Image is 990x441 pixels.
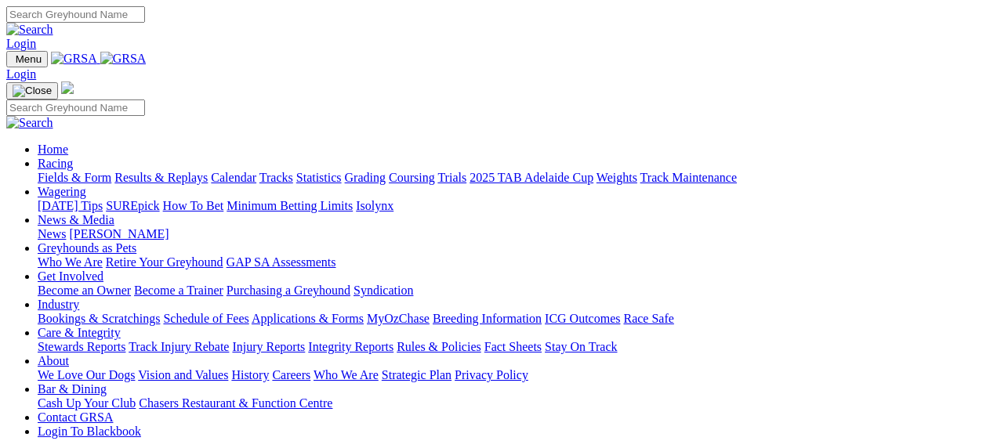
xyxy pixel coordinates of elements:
a: News [38,227,66,240]
a: GAP SA Assessments [227,255,336,269]
a: Fields & Form [38,171,111,184]
button: Toggle navigation [6,82,58,99]
a: 2025 TAB Adelaide Cup [470,171,593,184]
a: Cash Up Your Club [38,396,136,410]
a: Login [6,37,36,50]
img: Close [13,85,52,97]
a: Weights [597,171,637,184]
a: Injury Reports [232,340,305,353]
a: History [231,368,269,381]
a: Racing [38,157,73,170]
a: [PERSON_NAME] [69,227,169,240]
a: Race Safe [623,312,673,325]
a: Who We Are [38,255,103,269]
a: Grading [345,171,386,184]
a: Schedule of Fees [163,312,248,325]
a: Who We Are [314,368,379,381]
div: Greyhounds as Pets [38,255,984,269]
input: Search [6,6,145,23]
a: Breeding Information [433,312,542,325]
div: Racing [38,171,984,185]
a: Strategic Plan [382,368,451,381]
div: About [38,368,984,382]
a: Rules & Policies [397,340,481,353]
a: About [38,354,69,367]
button: Toggle navigation [6,51,48,67]
a: Become a Trainer [134,284,223,297]
input: Search [6,99,145,116]
a: Privacy Policy [455,368,528,381]
a: Greyhounds as Pets [38,241,136,255]
a: Login [6,67,36,81]
div: Wagering [38,199,984,213]
a: Care & Integrity [38,326,121,339]
a: News & Media [38,213,114,226]
a: Login To Blackbook [38,425,141,438]
a: Tracks [259,171,293,184]
a: Become an Owner [38,284,131,297]
span: Menu [16,53,42,65]
img: GRSA [100,52,147,66]
a: Bar & Dining [38,382,107,396]
a: Industry [38,298,79,311]
img: Search [6,116,53,130]
a: Isolynx [356,199,393,212]
a: Home [38,143,68,156]
img: GRSA [51,52,97,66]
a: We Love Our Dogs [38,368,135,381]
a: Stay On Track [545,340,617,353]
a: Purchasing a Greyhound [227,284,350,297]
div: News & Media [38,227,984,241]
a: ICG Outcomes [545,312,620,325]
a: Get Involved [38,269,103,283]
a: Applications & Forms [252,312,364,325]
a: Contact GRSA [38,410,113,424]
a: Track Injury Rebate [129,340,229,353]
a: Fact Sheets [484,340,542,353]
a: Results & Replays [114,171,208,184]
a: Wagering [38,185,86,198]
a: Coursing [389,171,435,184]
a: [DATE] Tips [38,199,103,212]
a: How To Bet [163,199,224,212]
a: Careers [272,368,310,381]
div: Bar & Dining [38,396,984,410]
a: Track Maintenance [640,171,737,184]
a: Calendar [211,171,256,184]
a: Retire Your Greyhound [106,255,223,269]
div: Industry [38,312,984,326]
a: Statistics [296,171,342,184]
a: Vision and Values [138,368,228,381]
a: Minimum Betting Limits [227,199,353,212]
div: Care & Integrity [38,340,984,354]
a: SUREpick [106,199,159,212]
a: Bookings & Scratchings [38,312,160,325]
a: Chasers Restaurant & Function Centre [139,396,332,410]
a: MyOzChase [367,312,430,325]
a: Stewards Reports [38,340,125,353]
div: Get Involved [38,284,984,298]
img: Search [6,23,53,37]
a: Integrity Reports [308,340,393,353]
a: Trials [437,171,466,184]
img: logo-grsa-white.png [61,81,74,94]
a: Syndication [354,284,413,297]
